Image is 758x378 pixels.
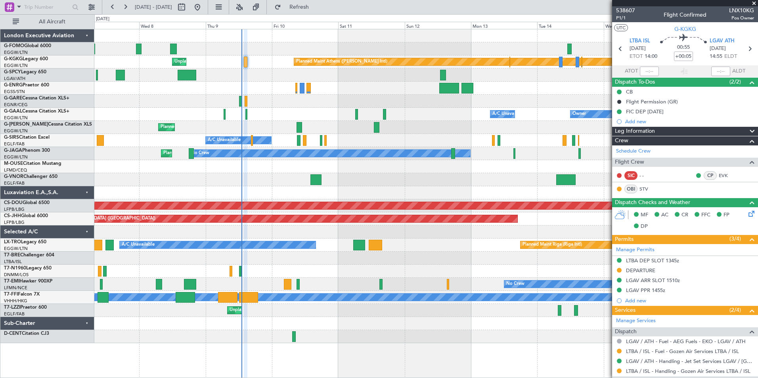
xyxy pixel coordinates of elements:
span: CS-JHH [4,214,21,218]
input: Trip Number [24,1,70,13]
span: T7-BRE [4,253,20,258]
span: Permits [615,235,634,244]
span: LX-TRO [4,240,21,244]
a: EGGW/LTN [4,154,28,160]
span: FP [724,211,729,219]
span: G-ENRG [4,83,23,88]
a: T7-N1960Legacy 650 [4,266,52,271]
span: Dispatch Checks and Weather [615,198,690,207]
div: Wed 15 [604,22,670,29]
a: EGLF/FAB [4,180,25,186]
a: T7-BREChallenger 604 [4,253,54,258]
span: FFC [701,211,710,219]
span: ETOT [630,53,643,61]
div: Sun 12 [405,22,471,29]
div: No Crew [191,147,209,159]
span: M-OUSE [4,161,23,166]
div: LGAV PPR 1455z [626,287,665,294]
div: Fri 10 [272,22,338,29]
a: LGAV / ATH - Handling - Jet Set Services LGAV / [GEOGRAPHIC_DATA] [626,358,754,365]
div: Flight Permission (GR) [626,98,678,105]
span: 00:55 [677,44,690,52]
a: EGGW/LTN [4,246,28,252]
a: EGGW/LTN [4,115,28,121]
div: Thu 9 [206,22,272,29]
span: MF [641,211,648,219]
a: LX-TROLegacy 650 [4,240,46,244]
span: T7-EMI [4,279,19,284]
div: - - [639,172,657,179]
div: Tue 14 [537,22,603,29]
a: LGAV / ATH - Fuel - AEG Fuels - EKO - LGAV / ATH [626,338,746,345]
div: OBI [624,185,637,193]
span: Dispatch To-Dos [615,78,655,87]
div: A/C Unavailable [492,108,525,120]
a: EGNR/CEG [4,102,28,108]
a: EVK [719,172,737,179]
span: G-GARE [4,96,22,101]
div: Sat 11 [338,22,404,29]
span: G-KGKG [674,25,696,33]
span: G-SIRS [4,135,19,140]
a: Schedule Crew [616,147,651,155]
a: G-JAGAPhenom 300 [4,148,50,153]
span: G-JAGA [4,148,22,153]
span: DP [641,223,648,231]
a: G-SPCYLegacy 650 [4,70,46,74]
span: P1/1 [616,15,635,21]
a: LFMN/NCE [4,285,27,291]
span: [DATE] [710,45,726,53]
a: G-VNORChallenger 650 [4,174,57,179]
div: DEPARTURE [626,267,655,274]
a: T7-FFIFalcon 7X [4,292,40,297]
a: EGGW/LTN [4,50,28,55]
div: Add new [625,297,754,304]
span: Crew [615,136,628,145]
span: [DATE] [630,45,646,53]
a: G-GAALCessna Citation XLS+ [4,109,69,114]
div: [DATE] [96,16,109,23]
span: G-VNOR [4,174,23,179]
span: G-KGKG [4,57,23,61]
div: A/C Unavailable [208,134,241,146]
span: 14:00 [645,53,657,61]
span: AC [661,211,668,219]
span: CS-DOU [4,200,23,205]
a: CS-JHHGlobal 6000 [4,214,48,218]
span: LTBA ISL [630,37,650,45]
a: LTBA / ISL - Fuel - Gozen Air Services LTBA / ISL [626,348,739,355]
a: Manage Services [616,317,656,325]
div: CB [626,88,633,95]
div: Owner [572,108,586,120]
span: Services [615,306,635,315]
span: G-GAAL [4,109,22,114]
a: EGSS/STN [4,89,25,95]
span: (2/4) [729,306,741,314]
div: A/C Unavailable [122,239,155,251]
span: G-[PERSON_NAME] [4,122,48,127]
div: LTBA DEP SLOT 1345z [626,257,679,264]
div: No Crew [506,278,524,290]
span: Flight Crew [615,158,644,167]
a: M-OUSECitation Mustang [4,161,61,166]
a: LTBA/ISL [4,259,22,265]
div: SIC [624,171,637,180]
div: Unplanned Maint [GEOGRAPHIC_DATA] ([GEOGRAPHIC_DATA]) [230,304,360,316]
a: LTBA / ISL - Handling - Gozen Air Services LTBA / ISL [626,368,750,374]
a: T7-LZZIPraetor 600 [4,305,47,310]
div: Tue 7 [73,22,139,29]
a: STV [639,185,657,193]
span: Pos Owner [729,15,754,21]
a: G-KGKGLegacy 600 [4,57,48,61]
span: [DATE] - [DATE] [135,4,172,11]
div: LGAV ARR SLOT 1510z [626,277,680,284]
a: EGLF/FAB [4,141,25,147]
div: Planned Maint Riga (Riga Intl) [523,239,582,251]
div: Add new [625,118,754,125]
span: LGAV ATH [710,37,735,45]
div: FIC DEP [DATE] [626,108,664,115]
div: Planned Maint Athens ([PERSON_NAME] Intl) [296,56,387,68]
a: EGLF/FAB [4,311,25,317]
a: LFPB/LBG [4,206,25,212]
a: G-FOMOGlobal 6000 [4,44,51,48]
